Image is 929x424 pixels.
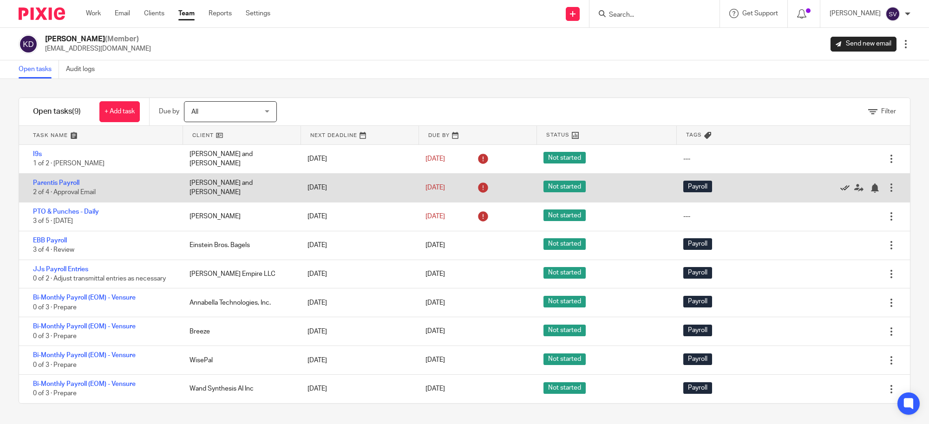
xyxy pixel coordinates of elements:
a: Parentis Payroll [33,180,79,186]
img: svg%3E [19,34,38,54]
span: Payroll [683,353,712,365]
h2: [PERSON_NAME] [45,34,151,44]
span: (9) [72,108,81,115]
h1: Open tasks [33,107,81,117]
span: 0 of 3 · Prepare [33,362,77,368]
span: Get Support [742,10,778,17]
span: [DATE] [425,300,445,306]
div: Annabella Technologies, Inc. [180,294,298,312]
span: All [191,109,198,115]
a: Team [178,9,195,18]
div: Einstein Bros. Bagels [180,236,298,254]
a: Bi-Monthly Payroll (EOM) - Vensure [33,352,136,359]
a: Bi-Monthly Payroll (EOM) - Vensure [33,294,136,301]
span: Not started [543,152,586,163]
span: Payroll [683,238,712,250]
a: JJs Payroll Entries [33,266,88,273]
a: Settings [246,9,270,18]
div: [DATE] [298,379,416,398]
div: [PERSON_NAME] and [PERSON_NAME] [180,174,298,202]
span: Status [546,131,569,139]
span: Payroll [683,181,712,192]
img: Pixie [19,7,65,20]
div: [PERSON_NAME] and [PERSON_NAME] [180,145,298,173]
span: Not started [543,209,586,221]
img: svg%3E [885,7,900,21]
div: Wand Synthesis AI Inc [180,379,298,398]
div: --- [683,154,690,163]
span: [DATE] [425,328,445,335]
span: 0 of 3 · Prepare [33,391,77,397]
span: Not started [543,325,586,336]
span: 2 of 4 · Approval Email [33,189,96,196]
span: (Member) [105,35,139,43]
span: Not started [543,296,586,307]
span: 0 of 3 · Prepare [33,333,77,339]
a: Audit logs [66,60,102,78]
span: [DATE] [425,242,445,248]
span: [DATE] [425,357,445,364]
div: [DATE] [298,150,416,168]
a: Bi-Monthly Payroll (EOM) - Vensure [33,323,136,330]
span: Tags [686,131,702,139]
span: 0 of 2 · Adjust transmittal entries as necessary [33,275,166,282]
div: [PERSON_NAME] [180,207,298,226]
a: Work [86,9,101,18]
span: Not started [543,267,586,279]
div: [DATE] [298,265,416,283]
span: 3 of 4 · Review [33,247,74,253]
span: Payroll [683,267,712,279]
span: Not started [543,353,586,365]
div: [DATE] [298,351,416,370]
p: [EMAIL_ADDRESS][DOMAIN_NAME] [45,44,151,53]
span: Payroll [683,382,712,394]
div: [DATE] [298,236,416,254]
a: Send new email [831,37,896,52]
span: Payroll [683,296,712,307]
span: [DATE] [425,386,445,392]
a: Open tasks [19,60,59,78]
span: Not started [543,181,586,192]
span: Not started [543,382,586,394]
a: I9s [33,151,42,157]
div: [DATE] [298,322,416,341]
p: Due by [159,107,179,116]
a: + Add task [99,101,140,122]
span: Payroll [683,325,712,336]
p: [PERSON_NAME] [830,9,881,18]
a: EBB Payroll [33,237,67,244]
span: [DATE] [425,271,445,277]
div: [DATE] [298,207,416,226]
a: Mark as done [840,183,854,192]
a: Reports [209,9,232,18]
div: [DATE] [298,294,416,312]
a: PTO & Punches - Daily [33,209,99,215]
a: Bi-Monthly Payroll (EOM) - Vensure [33,381,136,387]
a: Email [115,9,130,18]
span: [DATE] [425,184,445,191]
div: Breeze [180,322,298,341]
span: [DATE] [425,213,445,220]
div: WisePal [180,351,298,370]
span: 0 of 3 · Prepare [33,304,77,311]
input: Search [608,11,692,20]
a: Clients [144,9,164,18]
span: 3 of 5 · [DATE] [33,218,73,224]
span: [DATE] [425,156,445,162]
div: --- [683,212,690,221]
div: [PERSON_NAME] Empire LLC [180,265,298,283]
span: Filter [881,108,896,115]
div: [DATE] [298,178,416,197]
span: 1 of 2 · [PERSON_NAME] [33,161,105,167]
span: Not started [543,238,586,250]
